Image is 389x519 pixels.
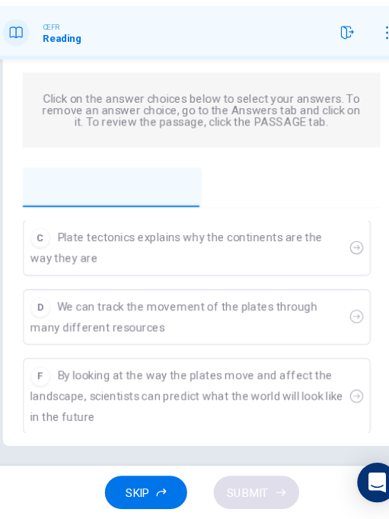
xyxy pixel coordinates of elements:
[49,9,129,40] img: ELTC logo
[357,11,381,35] img: Profile picture
[37,316,56,334] div: D
[49,62,65,73] span: CEFR
[49,73,84,84] h1: Reading
[30,308,349,360] button: DWe can track the movement of the plates through many different resources
[125,486,147,505] span: SKIP
[30,244,349,296] button: CPlate tectonics explains why the continents are the way they are
[37,381,324,431] span: By looking at the way the plates move and affect the landscape, scientists can predict what the w...
[30,196,359,233] div: Choose test type tabs
[37,318,301,349] span: We can track the movement of the plates through many different resources
[37,254,305,285] span: Plate tectonics explains why the continents are the way they are
[337,467,374,504] div: Open Intercom Messenger
[12,12,37,37] button: open mobile menu
[49,127,340,161] p: Click on the answer choices below to select your answers. To remove an answer choice, go to the A...
[37,379,56,397] div: F
[37,252,56,270] div: C
[106,479,181,511] button: SKIP
[30,371,349,441] button: FBy looking at the way the plates move and affect the landscape, scientists can predict what the ...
